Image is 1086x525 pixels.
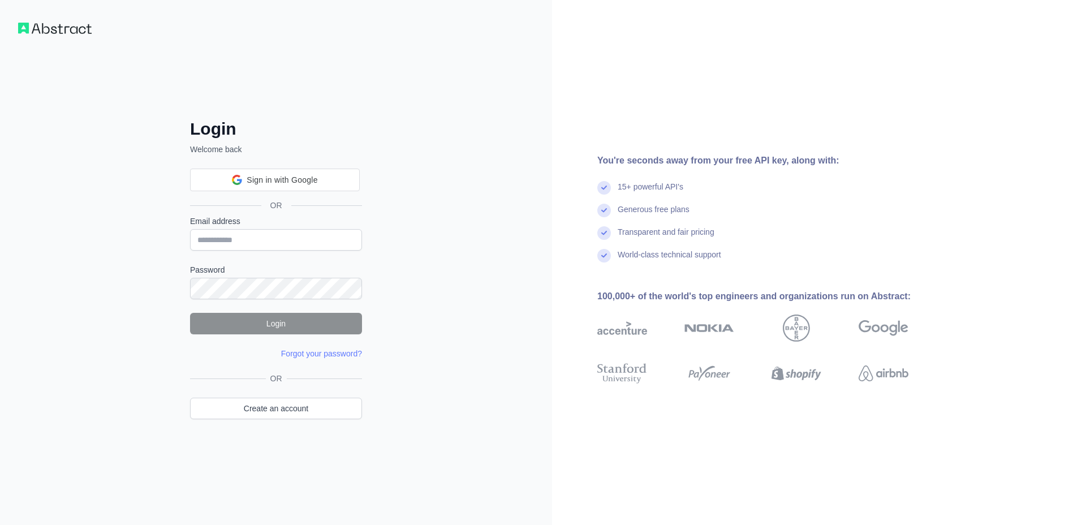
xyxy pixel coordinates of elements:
[18,23,92,34] img: Workflow
[783,315,810,342] img: bayer
[597,181,611,195] img: check mark
[618,226,714,249] div: Transparent and fair pricing
[618,181,683,204] div: 15+ powerful API's
[597,290,945,303] div: 100,000+ of the world's top engineers and organizations run on Abstract:
[618,204,689,226] div: Generous free plans
[281,349,362,358] a: Forgot your password?
[190,169,360,191] div: Sign in with Google
[684,361,734,386] img: payoneer
[859,315,908,342] img: google
[247,174,317,186] span: Sign in with Google
[597,204,611,217] img: check mark
[190,264,362,276] label: Password
[190,313,362,334] button: Login
[684,315,734,342] img: nokia
[597,315,647,342] img: accenture
[597,249,611,262] img: check mark
[597,361,647,386] img: stanford university
[618,249,721,272] div: World-class technical support
[190,216,362,227] label: Email address
[772,361,821,386] img: shopify
[190,144,362,155] p: Welcome back
[190,398,362,419] a: Create an account
[190,119,362,139] h2: Login
[597,226,611,240] img: check mark
[859,361,908,386] img: airbnb
[266,373,287,384] span: OR
[261,200,291,211] span: OR
[597,154,945,167] div: You're seconds away from your free API key, along with:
